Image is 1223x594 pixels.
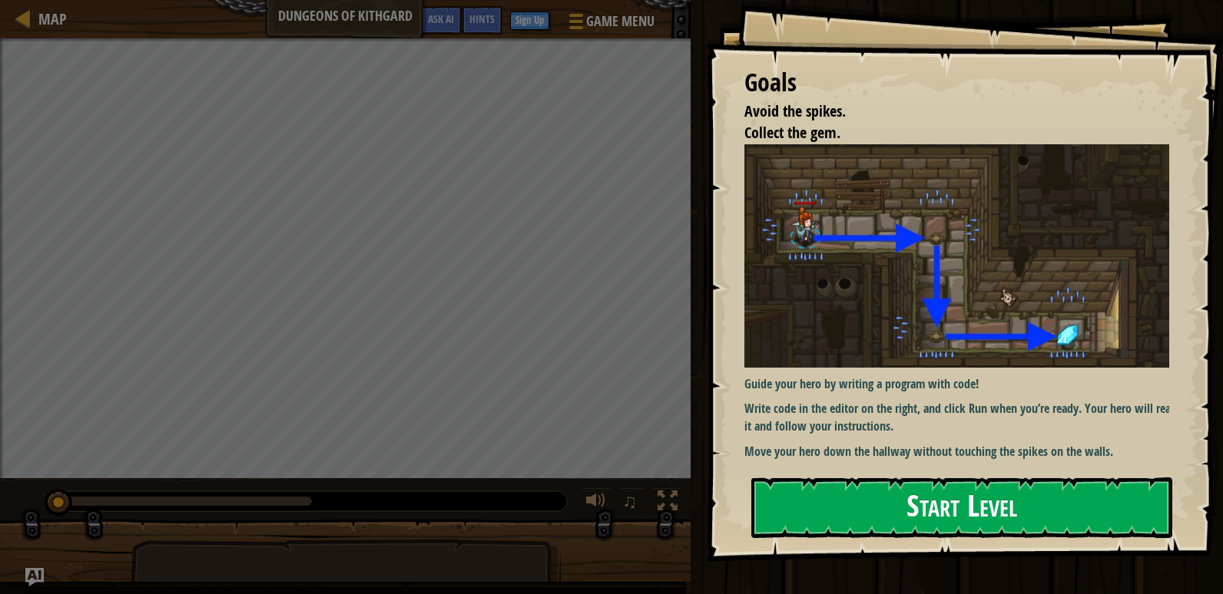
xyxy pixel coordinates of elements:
[744,122,840,143] span: Collect the gem.
[744,144,1181,368] img: Dungeons of kithgard
[510,12,549,30] button: Sign Up
[725,101,1165,123] li: Avoid the spikes.
[31,8,67,29] a: Map
[744,400,1181,435] p: Write code in the editor on the right, and click Run when you’re ready. Your hero will read it an...
[428,12,454,26] span: Ask AI
[25,568,44,586] button: Ask AI
[619,487,645,519] button: ♫
[744,65,1169,101] div: Goals
[469,12,495,26] span: Hints
[581,487,611,519] button: Adjust volume
[744,101,846,121] span: Avoid the spikes.
[725,122,1165,144] li: Collect the gem.
[420,6,462,35] button: Ask AI
[751,477,1172,538] button: Start Level
[744,443,1181,460] p: Move your hero down the hallway without touching the spikes on the walls.
[557,6,664,42] button: Game Menu
[622,490,638,513] span: ♫
[586,12,655,31] span: Game Menu
[652,487,683,519] button: Toggle fullscreen
[38,8,67,29] span: Map
[744,375,1181,393] p: Guide your hero by writing a program with code!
